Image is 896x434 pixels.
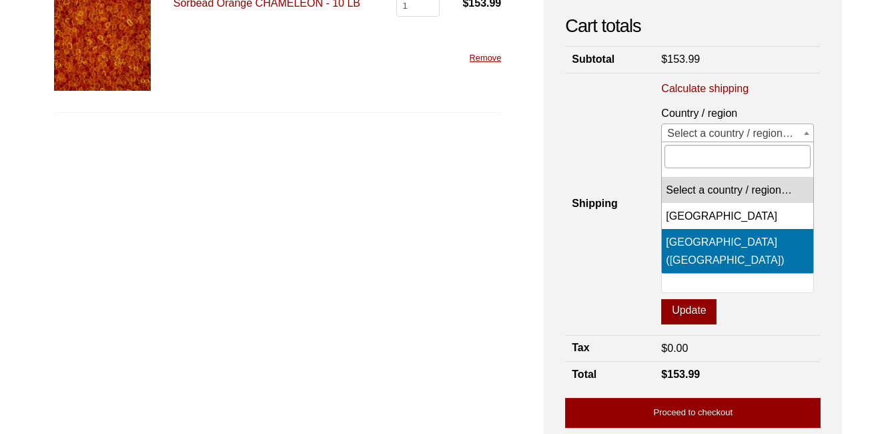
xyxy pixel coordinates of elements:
[565,73,654,335] th: Shipping
[662,203,813,229] li: [GEOGRAPHIC_DATA]
[565,15,821,37] h2: Cart totals
[662,229,813,273] li: [GEOGRAPHIC_DATA] ([GEOGRAPHIC_DATA])
[661,343,667,354] span: $
[661,53,700,65] bdi: 153.99
[661,299,717,324] button: Update
[662,124,813,143] span: Select a country / region…
[470,53,502,63] a: Remove this item
[661,369,667,380] span: $
[661,81,749,96] a: Calculate shipping
[565,335,654,361] th: Tax
[565,47,654,73] th: Subtotal
[661,53,667,65] span: $
[661,124,814,142] span: Select a country / region…
[662,177,813,203] li: Select a country / region…
[565,362,654,388] th: Total
[661,369,700,380] bdi: 153.99
[661,343,688,354] bdi: 0.00
[565,398,821,428] a: Proceed to checkout
[661,104,814,122] label: Country / region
